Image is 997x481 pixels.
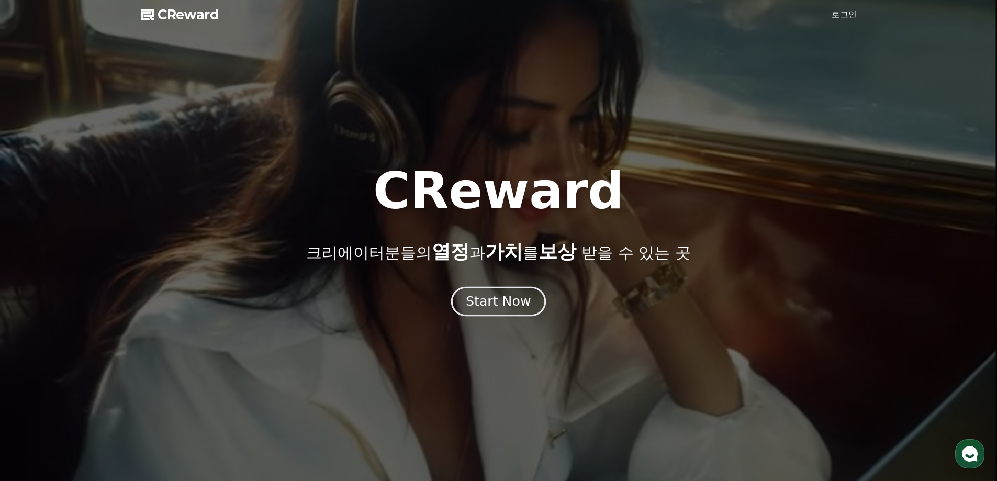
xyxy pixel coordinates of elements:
[466,293,531,310] div: Start Now
[373,166,624,216] h1: CReward
[306,241,690,262] p: 크리에이터분들의 과 를 받을 수 있는 곳
[485,241,523,262] span: 가치
[135,332,201,358] a: 설정
[162,348,174,356] span: 설정
[69,332,135,358] a: 대화
[96,348,108,356] span: 대화
[832,8,857,21] a: 로그인
[33,348,39,356] span: 홈
[451,286,546,316] button: Start Now
[453,298,544,308] a: Start Now
[158,6,219,23] span: CReward
[432,241,469,262] span: 열정
[141,6,219,23] a: CReward
[3,332,69,358] a: 홈
[539,241,576,262] span: 보상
